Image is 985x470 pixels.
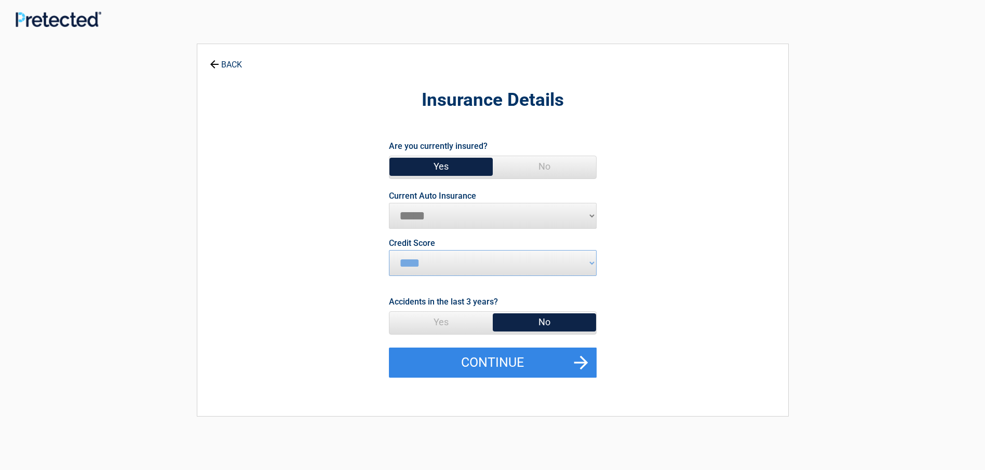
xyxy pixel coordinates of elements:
a: BACK [208,51,244,69]
span: Yes [389,312,493,333]
h2: Insurance Details [254,88,731,113]
button: Continue [389,348,597,378]
span: Yes [389,156,493,177]
label: Credit Score [389,239,435,247]
label: Accidents in the last 3 years? [389,295,498,309]
label: Are you currently insured? [389,139,488,153]
label: Current Auto Insurance [389,192,476,200]
span: No [493,156,596,177]
span: No [493,312,596,333]
img: Main Logo [16,11,101,27]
